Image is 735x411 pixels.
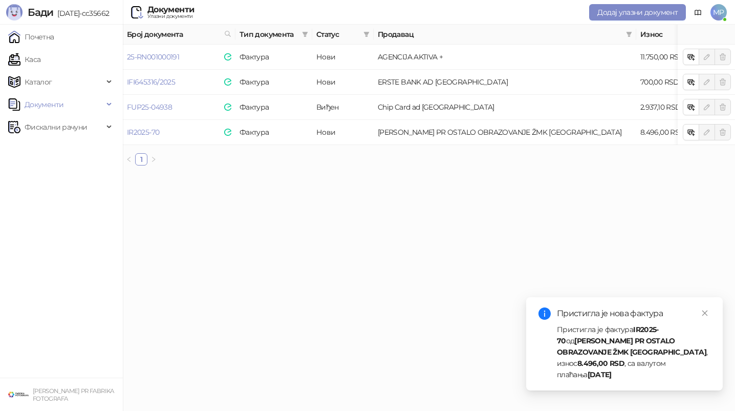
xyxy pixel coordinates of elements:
span: Бади [28,6,53,18]
img: Logo [6,4,23,20]
td: Фактура [235,120,312,145]
td: 700,00 RSD [636,70,718,95]
button: left [123,153,135,166]
button: right [147,153,160,166]
td: 8.496,00 RSD [636,120,718,145]
td: AGENCIJA AKTIVA + [374,45,636,70]
li: Следећа страна [147,153,160,166]
button: Додај улазни документ [589,4,686,20]
td: Нови [312,70,374,95]
li: 1 [135,153,147,166]
img: e-Faktura [224,129,231,136]
span: Каталог [25,72,52,92]
small: [PERSON_NAME] PR FABRIKA FOTOGRAFA [33,387,114,402]
img: e-Faktura [224,104,231,111]
td: Chip Card ad Beograd [374,95,636,120]
li: Претходна страна [123,153,135,166]
strong: 8.496,00 RSD [577,359,624,368]
span: MP [710,4,727,20]
div: Документи [147,6,194,14]
a: Почетна [8,27,54,47]
a: IR2025-70 [127,128,159,137]
span: Број документа [127,29,220,40]
span: left [126,156,132,162]
strong: IR2025-70 [557,325,659,345]
a: FUP25-04938 [127,102,172,112]
span: Продавац [378,29,622,40]
th: Износ [636,25,718,45]
td: 11.750,00 RSD [636,45,718,70]
span: filter [302,31,308,37]
span: filter [300,27,310,42]
span: Додај улазни документ [597,8,678,17]
span: info-circle [538,307,551,320]
a: 1 [136,154,147,165]
img: e-Faktura [224,53,231,60]
img: Ulazni dokumenti [131,6,143,18]
strong: [PERSON_NAME] PR OSTALO OBRAZOVANJE ŽMK [GEOGRAPHIC_DATA] [557,336,706,357]
td: Нови [312,45,374,70]
div: Пристигла је фактура од , износ , са валутом плаћања [557,324,710,380]
span: [DATE]-cc35662 [53,9,109,18]
span: filter [361,27,372,42]
div: Пристигла је нова фактура [557,307,710,320]
span: filter [624,27,634,42]
span: filter [363,31,370,37]
strong: [DATE] [588,370,612,379]
th: Продавац [374,25,636,45]
span: filter [626,31,632,37]
a: Каса [8,49,40,70]
span: Документи [25,94,63,115]
td: SNEŽANA ŠARČEVIĆ PR OSTALO OBRAZOVANJE ŽMK BEOGRAD [374,120,636,145]
td: Нови [312,120,374,145]
th: Број документа [123,25,235,45]
span: right [150,156,157,162]
td: 2.937,10 RSD [636,95,718,120]
img: e-Faktura [224,78,231,86]
a: IFI645316/2025 [127,77,175,87]
td: ERSTE BANK AD NOVI SAD [374,70,636,95]
td: Фактура [235,45,312,70]
span: close [701,310,708,317]
a: Документација [690,4,706,20]
td: Фактура [235,95,312,120]
img: 64x64-companyLogo-38624034-993d-4b3e-9699-b297fbaf4d83.png [8,384,29,405]
td: Фактура [235,70,312,95]
span: Фискални рачуни [25,117,87,137]
span: Статус [316,29,359,40]
th: Тип документа [235,25,312,45]
td: Виђен [312,95,374,120]
a: Close [699,307,710,319]
span: Тип документа [240,29,298,40]
a: 25-RN001000191 [127,52,179,61]
div: Улазни документи [147,14,194,19]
